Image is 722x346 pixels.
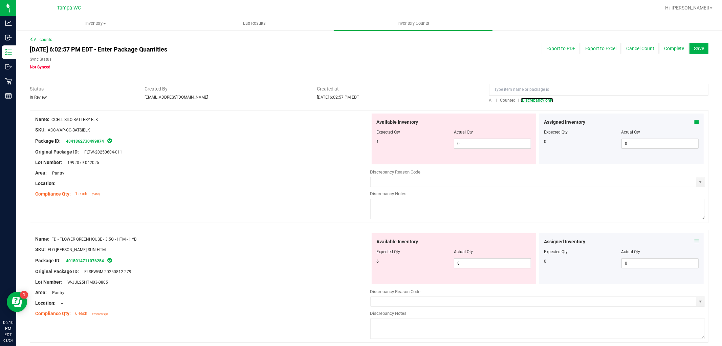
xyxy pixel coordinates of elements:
[370,310,705,317] div: Discrepancy Notes
[81,150,122,155] span: FLTW-20250604-011
[66,259,104,263] a: 4015014711076254
[35,127,46,133] span: SKU:
[3,338,13,343] p: 08/24
[35,149,79,155] span: Original Package ID:
[75,191,87,196] span: 1 each
[370,169,421,175] span: Discrepancy Reason Code
[377,238,418,245] span: Available Inventory
[64,160,99,165] span: 1992079-042025
[145,95,208,100] span: [EMAIL_ADDRESS][DOMAIN_NAME]
[660,43,688,54] button: Complete
[49,290,64,295] span: Pantry
[622,259,698,268] input: 0
[30,37,52,42] a: All counts
[35,236,49,242] span: Name:
[5,78,12,85] inline-svg: Retail
[454,259,531,268] input: 8
[377,249,400,254] span: Expected Qty
[107,137,113,144] span: In Sync
[35,300,56,306] span: Location:
[377,119,418,126] span: Available Inventory
[30,46,421,53] h4: [DATE] 6:02:57 PM EDT - Enter Package Quantities
[544,258,621,264] div: 0
[388,20,438,26] span: Inventory Counts
[317,85,479,93] span: Created at
[694,46,704,51] span: Save
[521,98,553,103] a: Discrepancy only
[35,191,71,197] span: Compliance Qty:
[48,247,106,252] span: FLO-[PERSON_NAME]-SUN-HTM
[35,117,49,122] span: Name:
[64,280,108,285] span: W-JUL25HTM03-0805
[544,249,621,255] div: Expected Qty
[35,279,62,285] span: Lot Number:
[35,138,61,144] span: Package ID:
[370,190,705,197] div: Discrepancy Notes
[334,16,493,30] a: Inventory Counts
[35,311,71,316] span: Compliance Qty:
[5,49,12,56] inline-svg: Inventory
[489,98,497,103] a: All
[5,34,12,41] inline-svg: Inbound
[16,16,175,30] a: Inventory
[17,20,175,26] span: Inventory
[489,84,708,96] input: Type item name or package id
[621,249,699,255] div: Actual Qty
[66,139,104,144] a: 4841862730499874
[696,177,705,187] span: select
[35,160,62,165] span: Lot Number:
[145,85,307,93] span: Created By
[454,139,531,148] input: 0
[20,291,28,299] iframe: Resource center unread badge
[92,312,108,316] span: 8 minutes ago
[51,237,136,242] span: FD - FLOWER GREENHOUSE - 3.5G - HTM - HYB
[544,119,585,126] span: Assigned Inventory
[57,5,81,11] span: Tampa WC
[81,269,131,274] span: FLSRWGM-20250812-279
[5,93,12,99] inline-svg: Reports
[35,269,79,274] span: Original Package ID:
[58,301,63,306] span: --
[544,129,621,135] div: Expected Qty
[621,129,699,135] div: Actual Qty
[48,128,90,133] span: ACC-VAP-CC-BATSIBLK
[690,43,708,54] button: Save
[5,20,12,26] inline-svg: Analytics
[58,181,63,186] span: --
[3,320,13,338] p: 06:10 PM EDT
[497,98,498,103] span: |
[35,170,47,176] span: Area:
[35,181,56,186] span: Location:
[377,259,379,264] span: 6
[581,43,621,54] button: Export to Excel
[30,85,134,93] span: Status
[107,257,113,264] span: In Sync
[75,311,87,316] span: 6 each
[370,289,421,294] span: Discrepancy Reason Code
[489,98,494,103] span: All
[542,43,580,54] button: Export to PDF
[30,56,51,62] label: Sync Status
[377,139,379,144] span: 1
[665,5,709,11] span: Hi, [PERSON_NAME]!
[51,117,98,122] span: CCELL SILO BATTERY BLK
[317,95,359,100] span: [DATE] 6:02:57 PM EDT
[35,258,61,263] span: Package ID:
[696,297,705,306] span: select
[522,98,553,103] span: Discrepancy only
[92,193,100,196] span: [DATE]
[49,171,64,176] span: Pantry
[454,249,473,254] span: Actual Qty
[30,65,50,69] span: Not Synced
[622,43,659,54] button: Cancel Count
[544,238,585,245] span: Assigned Inventory
[500,98,516,103] span: Counted
[35,247,46,252] span: SKU:
[454,130,473,135] span: Actual Qty
[519,98,520,103] span: |
[499,98,519,103] a: Counted
[30,95,47,100] span: In Review
[35,290,47,295] span: Area:
[175,16,334,30] a: Lab Results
